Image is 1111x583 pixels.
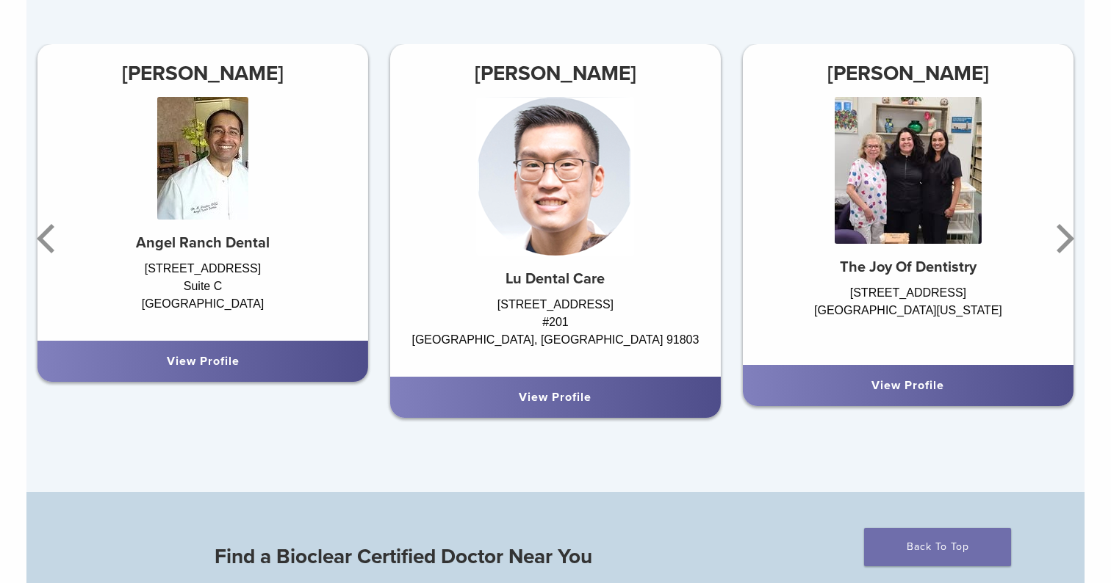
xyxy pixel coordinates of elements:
[390,296,721,362] div: [STREET_ADDRESS] #201 [GEOGRAPHIC_DATA], [GEOGRAPHIC_DATA] 91803
[34,195,63,283] button: Previous
[864,528,1011,566] a: Back To Top
[37,260,368,326] div: [STREET_ADDRESS] Suite C [GEOGRAPHIC_DATA]
[835,97,982,244] img: Dr. Joy Helou
[840,258,977,276] strong: The Joy Of Dentistry
[743,56,1074,91] h3: [PERSON_NAME]
[136,234,270,252] strong: Angel Ranch Dental
[1048,195,1077,283] button: Next
[519,390,592,405] a: View Profile
[476,97,635,256] img: Dr. Benjamin Lu
[157,97,248,220] img: Dr. Rajeev Prasher
[37,56,368,91] h3: [PERSON_NAME]
[167,354,240,369] a: View Profile
[506,270,605,288] strong: Lu Dental Care
[215,539,896,574] h3: Find a Bioclear Certified Doctor Near You
[390,56,721,91] h3: [PERSON_NAME]
[871,378,944,393] a: View Profile
[743,284,1074,350] div: [STREET_ADDRESS] [GEOGRAPHIC_DATA][US_STATE]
